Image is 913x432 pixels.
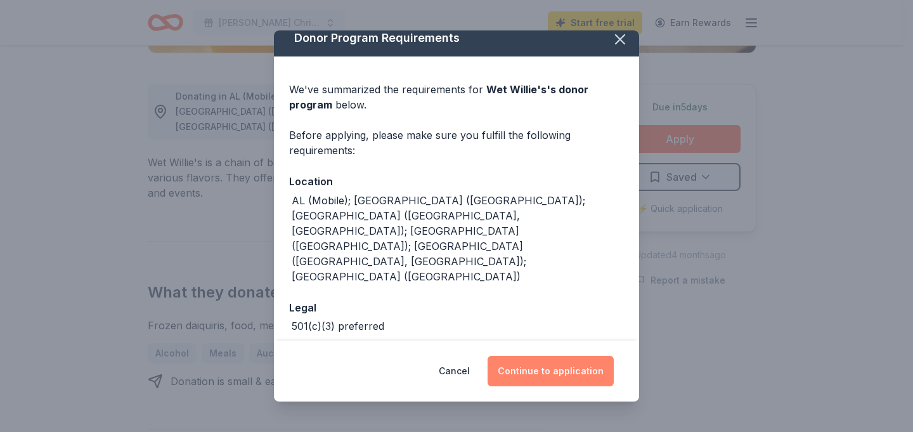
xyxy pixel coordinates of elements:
[439,356,470,386] button: Cancel
[289,82,624,112] div: We've summarized the requirements for below.
[289,173,624,190] div: Location
[289,128,624,158] div: Before applying, please make sure you fulfill the following requirements:
[292,318,384,334] div: 501(c)(3) preferred
[292,193,624,284] div: AL (Mobile); [GEOGRAPHIC_DATA] ([GEOGRAPHIC_DATA]); [GEOGRAPHIC_DATA] ([GEOGRAPHIC_DATA], [GEOGRA...
[274,20,639,56] div: Donor Program Requirements
[289,299,624,316] div: Legal
[488,356,614,386] button: Continue to application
